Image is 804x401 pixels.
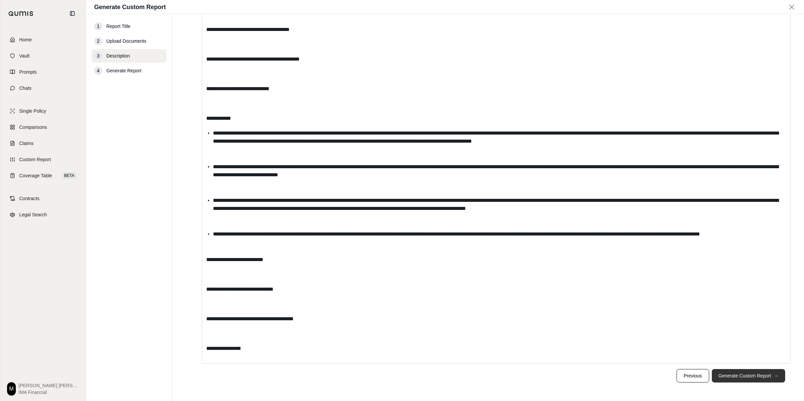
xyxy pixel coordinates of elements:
a: Custom Report [4,152,82,167]
div: 4 [94,67,102,75]
a: Vault [4,48,82,63]
a: Single Policy [4,104,82,118]
a: Home [4,32,82,47]
span: Report Title [106,23,131,30]
span: [PERSON_NAME] [PERSON_NAME] [19,382,79,389]
span: Single Policy [19,108,46,114]
a: Contracts [4,191,82,206]
a: Legal Search [4,207,82,222]
button: Previous [677,369,709,382]
button: Generate Custom Report→ [712,369,785,382]
span: Comparisons [19,124,47,131]
img: Qumis Logo [8,11,34,16]
span: BETA [62,172,76,179]
a: Claims [4,136,82,151]
div: M [7,382,16,396]
button: Collapse sidebar [67,8,78,19]
span: Contracts [19,195,39,202]
span: Prompts [19,69,37,75]
span: Home [19,36,32,43]
div: 3 [94,52,102,60]
a: Coverage TableBETA [4,168,82,183]
div: 1 [94,22,102,30]
span: Vault [19,52,30,59]
span: Custom Report [19,156,51,163]
h1: Generate Custom Report [94,2,166,12]
a: Chats [4,81,82,96]
span: Claims [19,140,34,147]
a: Prompts [4,65,82,79]
span: Chats [19,85,32,92]
span: IMA Financial [19,389,79,396]
span: Generate Report [106,67,141,74]
span: → [774,372,778,379]
div: 2 [94,37,102,45]
a: Comparisons [4,120,82,135]
span: Upload Documents [106,38,146,44]
span: Legal Search [19,211,47,218]
span: Coverage Table [19,172,52,179]
span: Description [106,52,130,59]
